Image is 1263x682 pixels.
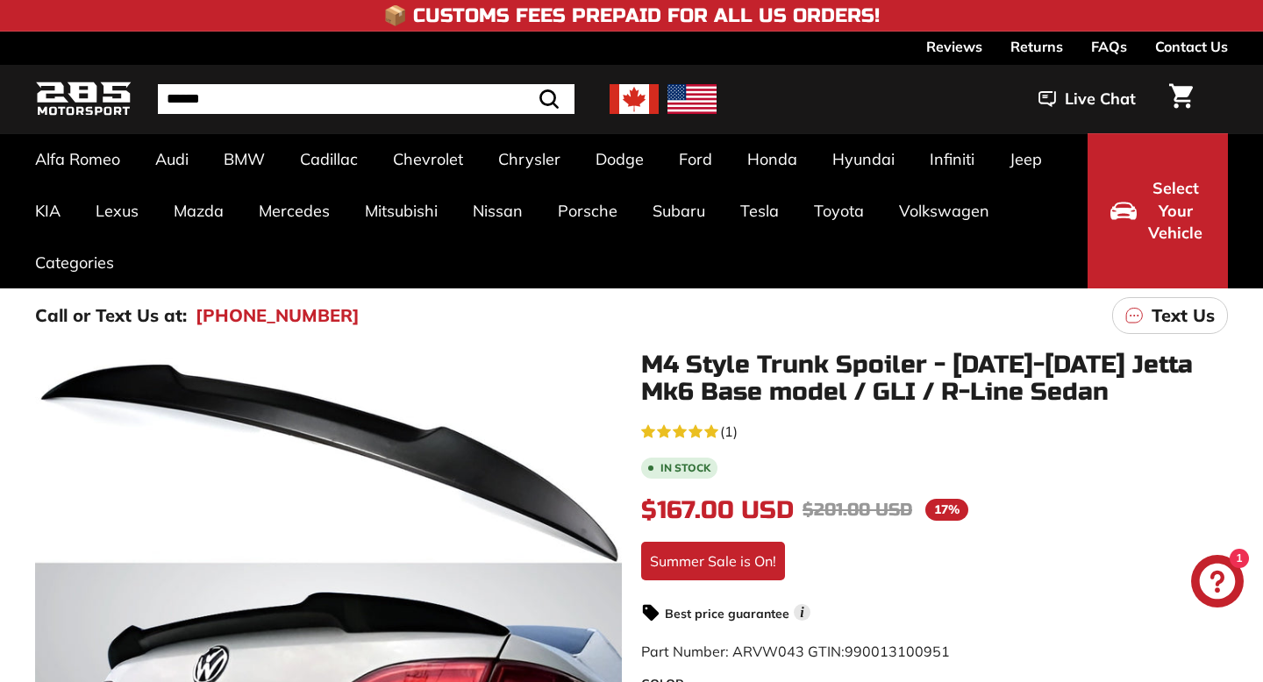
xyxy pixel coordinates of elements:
span: Select Your Vehicle [1145,177,1205,245]
span: $201.00 USD [803,499,912,521]
b: In stock [660,463,710,473]
span: $167.00 USD [641,495,794,525]
a: Cadillac [282,133,375,185]
a: Mitsubishi [347,185,455,237]
a: Infiniti [912,133,992,185]
h1: M4 Style Trunk Spoiler - [DATE]-[DATE] Jetta Mk6 Base model / GLI / R-Line Sedan [641,352,1228,406]
span: (1) [720,421,738,442]
div: Summer Sale is On! [641,542,785,580]
a: Honda [730,133,815,185]
h4: 📦 Customs Fees Prepaid for All US Orders! [383,5,880,26]
a: Chevrolet [375,133,481,185]
img: Logo_285_Motorsport_areodynamics_components [35,79,132,120]
a: Mercedes [241,185,347,237]
a: Hyundai [815,133,912,185]
a: Text Us [1112,297,1228,334]
p: Call or Text Us at: [35,302,187,329]
a: Mazda [156,185,241,237]
span: 990013100951 [845,643,950,660]
input: Search [158,84,574,114]
a: Alfa Romeo [18,133,138,185]
span: i [794,604,810,621]
a: Audi [138,133,206,185]
a: [PHONE_NUMBER] [196,302,360,329]
a: BMW [206,133,282,185]
a: Contact Us [1155,32,1228,61]
a: 5.0 rating (1 votes) [641,419,1228,442]
a: Volkswagen [881,185,1007,237]
strong: Best price guarantee [665,606,789,622]
a: Nissan [455,185,540,237]
span: Part Number: ARVW043 GTIN: [641,643,950,660]
a: Categories [18,237,132,288]
span: 17% [925,499,968,521]
a: Cart [1159,69,1203,129]
a: KIA [18,185,78,237]
a: Porsche [540,185,635,237]
a: Jeep [992,133,1060,185]
a: Toyota [796,185,881,237]
inbox-online-store-chat: Shopify online store chat [1186,555,1249,612]
a: FAQs [1091,32,1127,61]
a: Subaru [635,185,723,237]
a: Tesla [723,185,796,237]
a: Returns [1010,32,1063,61]
button: Live Chat [1016,77,1159,121]
a: Ford [661,133,730,185]
a: Lexus [78,185,156,237]
span: Live Chat [1065,88,1136,110]
button: Select Your Vehicle [1088,133,1228,288]
a: Dodge [578,133,661,185]
a: Reviews [926,32,982,61]
a: Chrysler [481,133,578,185]
p: Text Us [1152,302,1215,329]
